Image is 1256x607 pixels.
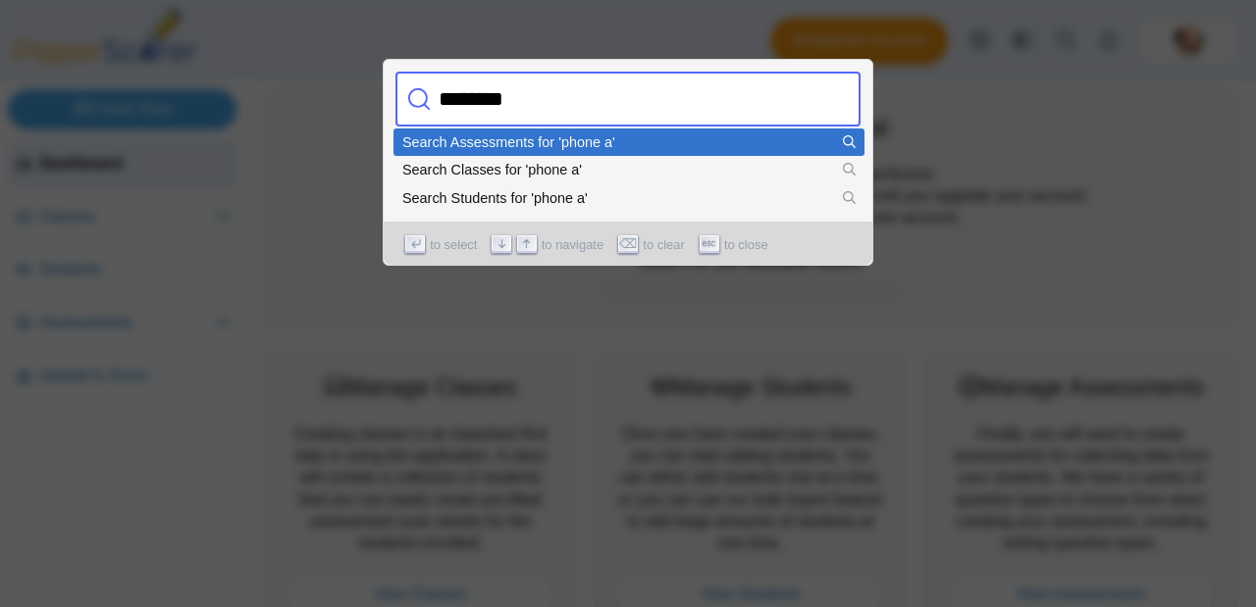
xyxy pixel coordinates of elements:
[402,135,856,149] div: Search Assessments for 'phone a'
[519,236,534,251] svg: Arrow up
[430,235,477,256] span: to select
[402,163,856,177] div: Search Classes for 'phone a'
[618,235,638,253] span: ⌫
[408,236,423,251] svg: Enter key
[402,191,856,205] div: Search Students for 'phone a'
[643,235,684,256] span: to clear
[495,236,509,251] svg: Arrow down
[702,236,716,251] svg: Escape key
[724,235,768,256] span: to close
[542,235,603,256] span: to navigate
